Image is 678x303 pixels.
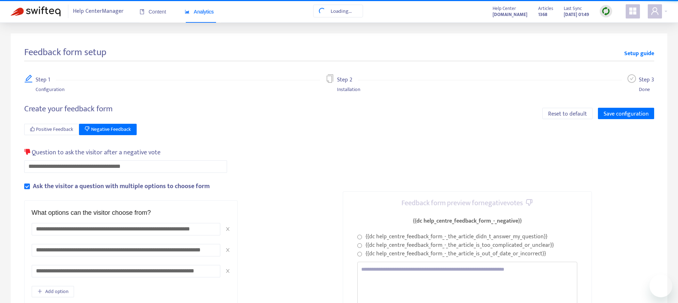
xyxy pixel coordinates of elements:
[598,108,654,119] button: Save configuration
[33,181,210,192] b: Ask the visitor a question with multiple options to choose form
[225,227,230,232] span: close
[604,110,648,118] span: Save configuration
[639,86,654,94] div: Done
[32,208,151,218] div: What options can the visitor choose from?
[639,74,654,86] div: Step 3
[24,104,113,114] h4: Create your feedback form
[185,9,190,14] span: area-chart
[542,108,593,119] button: Reset to default
[629,7,637,15] span: appstore
[366,241,554,250] label: {{dc help_centre_feedback_form_-_the_article_is_too_complicated_or_unclear}}
[627,74,636,83] span: check-circle
[413,217,522,225] div: {{dc help_centre_feedback_form_-_negative}}
[493,10,527,18] a: [DOMAIN_NAME]
[11,6,61,16] img: Swifteq
[538,5,553,12] span: Articles
[32,286,74,297] button: Add option
[24,149,31,155] span: dislike
[564,11,589,18] strong: [DATE] 01:49
[24,74,33,83] span: edit
[24,47,106,58] h3: Feedback form setup
[36,74,56,86] div: Step 1
[493,11,527,18] strong: [DOMAIN_NAME]
[24,124,79,135] button: Positive Feedback
[185,9,214,15] span: Analytics
[601,7,610,16] img: sync.dc5367851b00ba804db3.png
[366,250,546,258] label: {{dc help_centre_feedback_form_-_the_article_is_out_of_date_or_incorrect}}
[37,289,42,294] span: plus
[650,275,672,297] iframe: Button to launch messaging window
[337,86,360,94] div: Installation
[538,11,547,18] strong: 1368
[225,248,230,253] span: close
[651,7,659,15] span: user
[45,288,68,296] span: Add option
[493,5,516,12] span: Help Center
[326,74,334,83] span: copy
[79,124,137,135] button: Negative Feedback
[24,148,161,158] div: Question to ask the visitor after a negative vote
[225,269,230,273] span: close
[36,126,73,133] span: Positive Feedback
[73,5,123,18] span: Help Center Manager
[91,126,131,133] span: Negative Feedback
[548,110,587,118] span: Reset to default
[140,9,166,15] span: Content
[337,74,358,86] div: Step 2
[36,86,64,94] div: Configuration
[624,49,654,58] a: Setup guide
[140,9,144,14] span: book
[401,199,533,207] h4: Feedback form preview for negative votes
[366,233,547,241] label: {{dc help_centre_feedback_form_-_the_article_didn_t_answer_my_question}}
[564,5,582,12] span: Last Sync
